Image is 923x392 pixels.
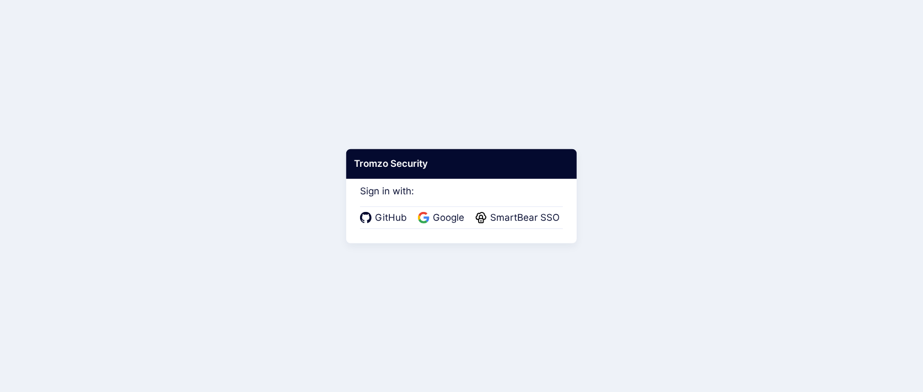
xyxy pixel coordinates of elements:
span: Google [430,211,468,225]
div: Sign in with: [360,171,563,229]
span: SmartBear SSO [487,211,563,225]
a: GitHub [360,211,410,225]
a: Google [418,211,468,225]
span: GitHub [372,211,410,225]
a: SmartBear SSO [475,211,563,225]
div: Tromzo Security [346,149,577,179]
